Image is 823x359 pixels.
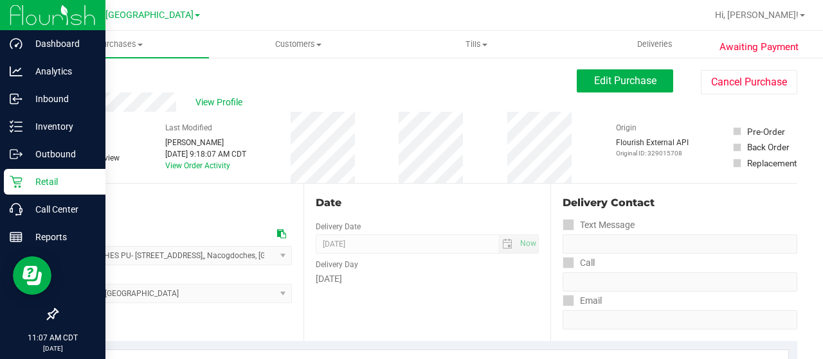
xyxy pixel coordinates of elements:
p: Original ID: 329015708 [616,148,689,158]
p: Reports [23,229,100,245]
div: Pre-Order [747,125,785,138]
label: Origin [616,122,637,134]
a: Deliveries [566,31,744,58]
inline-svg: Retail [10,175,23,188]
span: Hi, [PERSON_NAME]! [715,10,799,20]
span: Purchases [31,39,209,50]
inline-svg: Outbound [10,148,23,161]
div: [PERSON_NAME] [165,137,246,148]
span: Tills [388,39,565,50]
div: Location [57,195,292,211]
p: [DATE] [6,344,100,353]
label: Delivery Date [316,221,361,232]
a: Tills [387,31,565,58]
span: Edit Purchase [594,74,656,87]
label: Call [563,254,595,272]
span: Awaiting Payment [719,40,799,55]
p: 11:07 AM CDT [6,332,100,344]
iframe: Resource center [13,256,51,295]
inline-svg: Dashboard [10,37,23,50]
span: Customers [210,39,386,50]
p: Inbound [23,91,100,107]
div: Back Order [747,141,790,153]
p: Call Center [23,202,100,217]
a: View Order Activity [165,161,230,170]
label: Text Message [563,216,635,234]
p: Analytics [23,64,100,79]
a: Purchases [31,31,209,58]
inline-svg: Call Center [10,203,23,216]
input: Format: (999) 999-9999 [563,272,797,292]
p: Outbound [23,146,100,162]
p: Retail [23,174,100,189]
p: Inventory [23,119,100,134]
label: Email [563,292,602,310]
div: Date [316,195,539,211]
div: [DATE] [316,272,539,286]
a: Customers [209,31,387,58]
div: Copy address to clipboard [277,227,286,241]
p: Dashboard [23,36,100,51]
label: Delivery Day [316,259,358,270]
span: View Profile [195,96,247,109]
label: Last Modified [165,122,212,134]
inline-svg: Reports [10,231,23,243]
div: Flourish External API [616,137,689,158]
span: Deliveries [620,39,690,50]
span: TX Austin [GEOGRAPHIC_DATA] [62,10,194,21]
input: Format: (999) 999-9999 [563,234,797,254]
inline-svg: Analytics [10,65,23,78]
inline-svg: Inbound [10,92,23,105]
div: Replacement [747,157,797,170]
button: Edit Purchase [577,69,673,92]
div: Delivery Contact [563,195,797,211]
button: Cancel Purchase [701,70,797,94]
div: [DATE] 9:18:07 AM CDT [165,148,246,160]
inline-svg: Inventory [10,120,23,133]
